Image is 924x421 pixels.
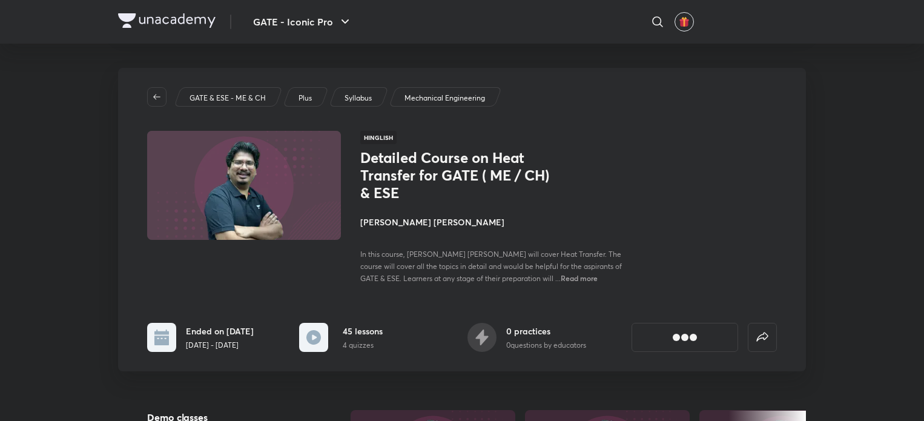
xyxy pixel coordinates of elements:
h6: 45 lessons [343,325,383,337]
span: Hinglish [360,131,397,144]
p: 0 questions by educators [506,340,586,351]
p: Syllabus [345,93,372,104]
button: [object Object] [632,323,738,352]
a: Syllabus [343,93,374,104]
img: avatar [679,16,690,27]
span: Read more [561,273,598,283]
img: Company Logo [118,13,216,28]
button: GATE - Iconic Pro [246,10,360,34]
a: GATE & ESE - ME & CH [188,93,268,104]
h6: Ended on [DATE] [186,325,254,337]
button: false [748,323,777,352]
h6: 0 practices [506,325,586,337]
span: In this course, [PERSON_NAME] [PERSON_NAME] will cover Heat Transfer. The course will cover all t... [360,250,622,283]
h4: [PERSON_NAME] [PERSON_NAME] [360,216,632,228]
h1: Detailed Course on Heat Transfer for GATE ( ME / CH) & ESE [360,149,558,201]
button: avatar [675,12,694,31]
p: 4 quizzes [343,340,383,351]
p: Plus [299,93,312,104]
a: Plus [297,93,314,104]
a: Company Logo [118,13,216,31]
p: GATE & ESE - ME & CH [190,93,266,104]
img: Thumbnail [145,130,343,241]
a: Mechanical Engineering [403,93,487,104]
p: Mechanical Engineering [404,93,485,104]
p: [DATE] - [DATE] [186,340,254,351]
